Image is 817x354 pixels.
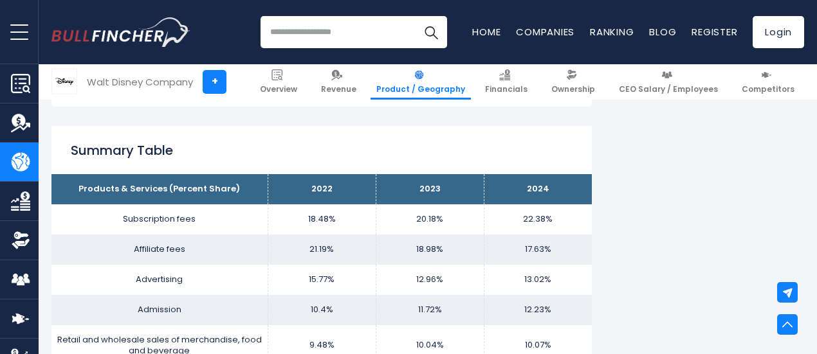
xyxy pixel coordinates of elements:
a: Ownership [546,64,601,100]
a: Register [692,25,737,39]
a: Financials [479,64,533,100]
td: 12.23% [484,295,592,325]
span: Financials [485,84,528,94]
a: Overview [254,64,303,100]
a: Competitors [736,64,800,100]
button: Search [415,16,447,48]
a: Product / Geography [371,64,471,100]
span: Overview [260,84,297,94]
div: Walt Disney Company [87,75,193,89]
a: Home [472,25,500,39]
td: 21.19% [268,235,376,265]
td: 18.98% [376,235,484,265]
th: 2022 [268,174,376,204]
td: 20.18% [376,204,484,235]
img: Bullfincher logo [51,17,190,47]
a: Login [753,16,804,48]
a: + [203,70,226,94]
th: 2024 [484,174,592,204]
td: Advertising [51,265,268,295]
a: Companies [516,25,574,39]
a: Revenue [315,64,362,100]
span: CEO Salary / Employees [619,84,718,94]
td: 12.96% [376,265,484,295]
td: 10.4% [268,295,376,325]
td: Admission [51,295,268,325]
td: 13.02% [484,265,592,295]
th: Products & Services (Percent Share) [51,174,268,204]
td: Affiliate fees [51,235,268,265]
th: 2023 [376,174,484,204]
img: DIS logo [52,69,77,94]
img: Ownership [11,231,30,250]
h2: Summary Table [71,141,573,160]
a: Go to homepage [51,17,190,47]
td: 11.72% [376,295,484,325]
td: 15.77% [268,265,376,295]
span: Revenue [321,84,356,94]
td: 18.48% [268,204,376,235]
td: Subscription fees [51,204,268,235]
span: Ownership [551,84,595,94]
span: Product / Geography [376,84,465,94]
span: Competitors [742,84,794,94]
td: 17.63% [484,235,592,265]
a: Blog [649,25,676,39]
a: CEO Salary / Employees [613,64,724,100]
a: Ranking [590,25,634,39]
td: 22.38% [484,204,592,235]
